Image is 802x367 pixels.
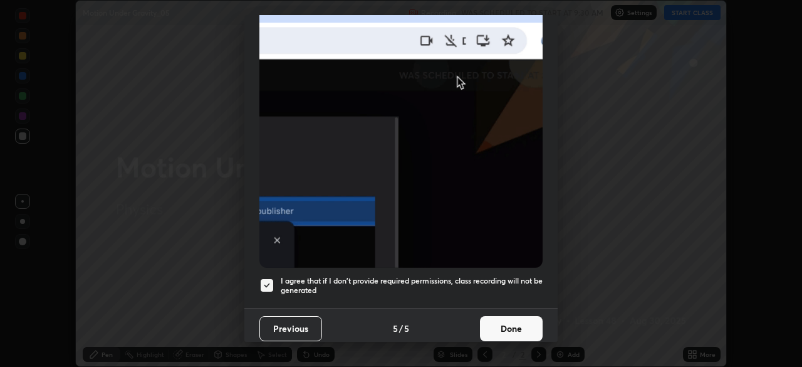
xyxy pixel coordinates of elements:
[480,316,543,341] button: Done
[281,276,543,295] h5: I agree that if I don't provide required permissions, class recording will not be generated
[259,316,322,341] button: Previous
[404,322,409,335] h4: 5
[399,322,403,335] h4: /
[393,322,398,335] h4: 5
